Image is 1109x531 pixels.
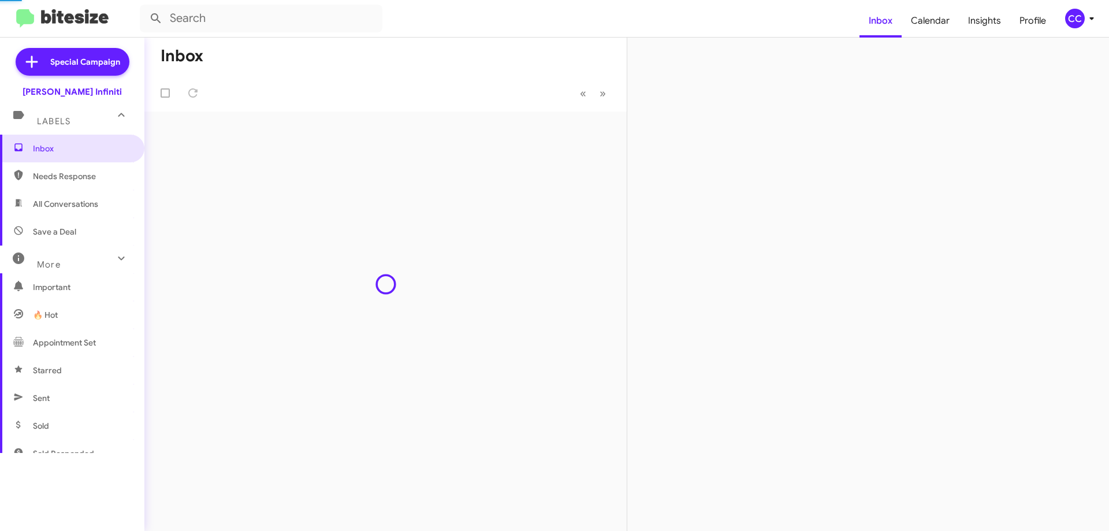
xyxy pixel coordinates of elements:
span: Sold [33,420,49,432]
span: Sent [33,392,50,404]
input: Search [140,5,382,32]
span: All Conversations [33,198,98,210]
span: Important [33,281,131,293]
span: 🔥 Hot [33,309,58,321]
span: Save a Deal [33,226,76,237]
div: CC [1065,9,1085,28]
a: Inbox [859,4,902,38]
a: Special Campaign [16,48,129,76]
div: [PERSON_NAME] Infiniti [23,86,122,98]
nav: Page navigation example [574,81,613,105]
span: Starred [33,365,62,376]
a: Calendar [902,4,959,38]
span: Inbox [33,143,131,154]
span: More [37,259,61,270]
span: « [580,86,586,101]
span: Sold Responded [33,448,94,459]
button: CC [1055,9,1096,28]
span: Special Campaign [50,56,120,68]
button: Previous [573,81,593,105]
button: Next [593,81,613,105]
span: Needs Response [33,170,131,182]
span: Appointment Set [33,337,96,348]
span: Labels [37,116,70,127]
span: » [600,86,606,101]
a: Profile [1010,4,1055,38]
a: Insights [959,4,1010,38]
h1: Inbox [161,47,203,65]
